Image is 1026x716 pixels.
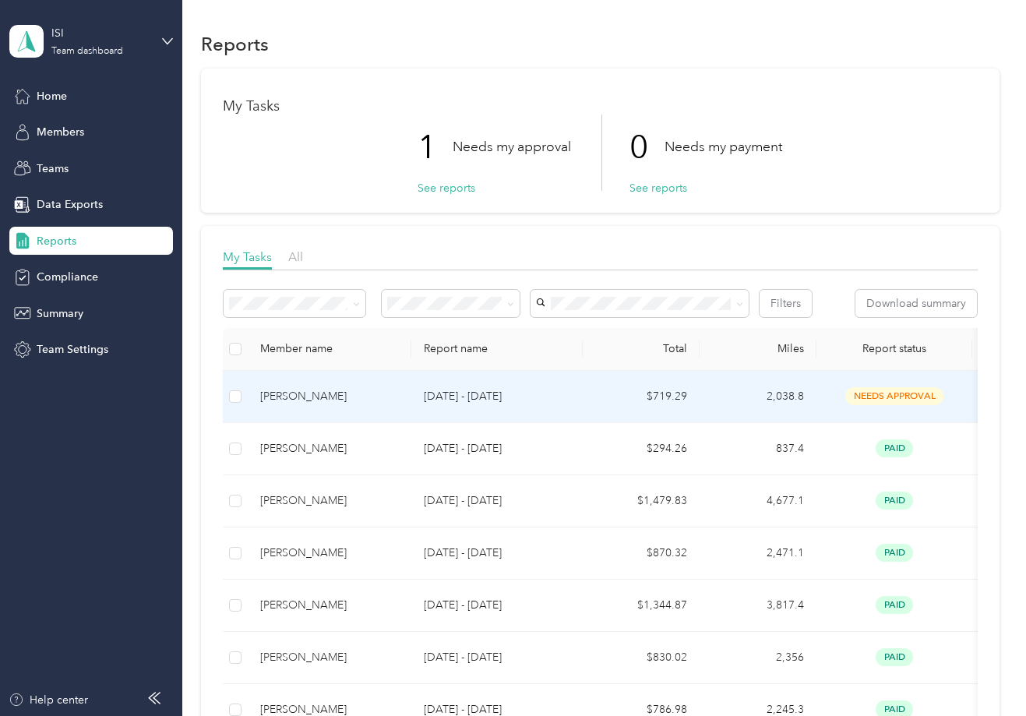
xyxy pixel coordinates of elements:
td: $294.26 [583,423,700,475]
button: Filters [760,290,812,317]
td: 2,038.8 [700,371,816,423]
p: [DATE] - [DATE] [424,545,570,562]
p: [DATE] - [DATE] [424,492,570,510]
span: My Tasks [223,249,272,264]
span: paid [876,648,913,666]
div: Member name [260,342,399,355]
button: See reports [629,180,687,196]
span: needs approval [845,387,943,405]
p: 1 [418,115,453,180]
div: [PERSON_NAME] [260,597,399,614]
td: $1,479.83 [583,475,700,527]
span: Members [37,124,84,140]
span: Data Exports [37,196,103,213]
span: Compliance [37,269,98,285]
td: 3,817.4 [700,580,816,632]
td: $1,344.87 [583,580,700,632]
span: Teams [37,160,69,177]
span: Home [37,88,67,104]
p: [DATE] - [DATE] [424,597,570,614]
h1: My Tasks [223,98,977,115]
p: [DATE] - [DATE] [424,440,570,457]
div: [PERSON_NAME] [260,492,399,510]
div: [PERSON_NAME] [260,388,399,405]
span: All [288,249,303,264]
p: [DATE] - [DATE] [424,388,570,405]
div: Total [595,342,687,355]
span: Reports [37,233,76,249]
span: paid [876,544,913,562]
td: 2,356 [700,632,816,684]
div: [PERSON_NAME] [260,649,399,666]
iframe: Everlance-gr Chat Button Frame [939,629,1026,716]
span: Team Settings [37,341,108,358]
span: paid [876,596,913,614]
td: 2,471.1 [700,527,816,580]
span: paid [876,439,913,457]
div: ISI [51,25,149,41]
p: [DATE] - [DATE] [424,649,570,666]
p: 0 [629,115,665,180]
div: Miles [712,342,804,355]
td: 837.4 [700,423,816,475]
span: Report status [829,342,960,355]
td: 4,677.1 [700,475,816,527]
div: [PERSON_NAME] [260,440,399,457]
span: Summary [37,305,83,322]
td: $830.02 [583,632,700,684]
th: Member name [248,328,411,371]
button: Download summary [855,290,977,317]
div: Team dashboard [51,47,123,56]
span: paid [876,492,913,510]
p: Needs my approval [453,137,571,157]
button: Help center [9,692,88,708]
h1: Reports [201,36,269,52]
div: [PERSON_NAME] [260,545,399,562]
td: $719.29 [583,371,700,423]
p: Needs my payment [665,137,782,157]
td: $870.32 [583,527,700,580]
th: Report name [411,328,583,371]
button: See reports [418,180,475,196]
